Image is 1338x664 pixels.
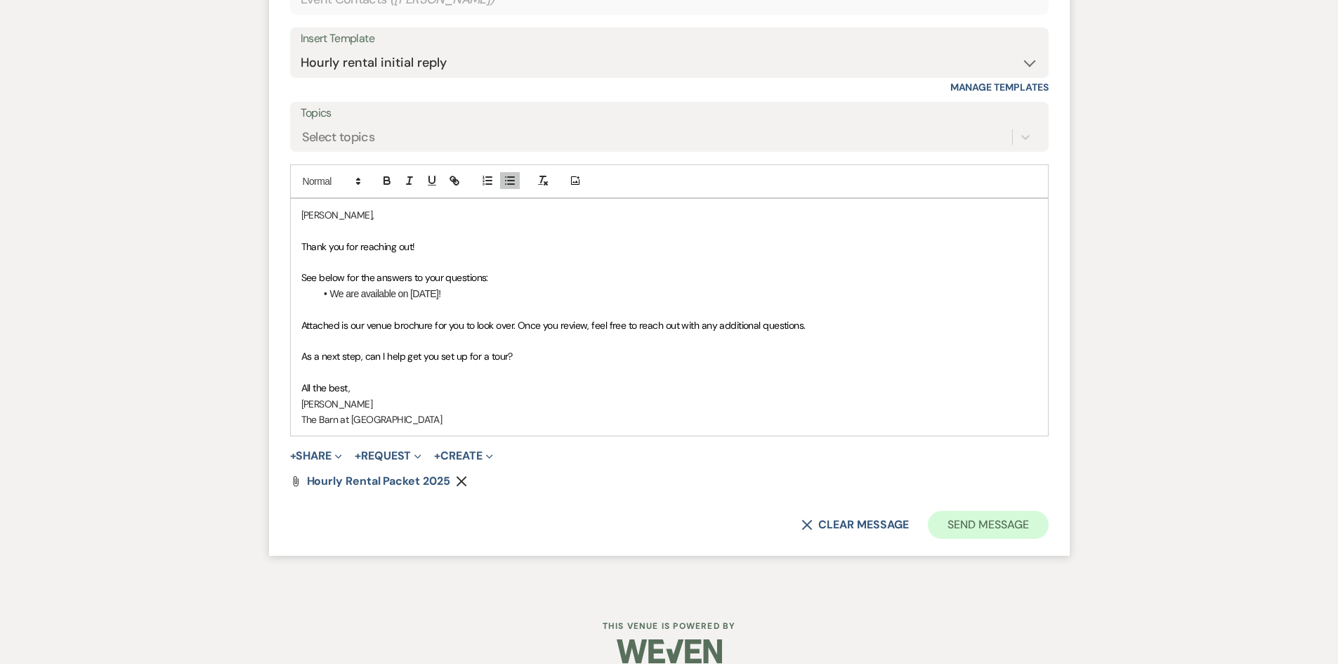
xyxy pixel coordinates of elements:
p: [PERSON_NAME] [301,396,1037,412]
p: [PERSON_NAME], [301,207,1037,223]
button: Request [355,450,421,462]
span: As a next step, can I help get you set up for a tour? [301,350,513,363]
div: Insert Template [301,29,1038,49]
a: Manage Templates [950,81,1049,93]
span: + [355,450,361,462]
button: Clear message [801,519,908,530]
span: Hourly Rental Packet 2025 [307,474,450,488]
span: + [434,450,440,462]
div: Select topics [302,127,375,146]
span: + [290,450,296,462]
a: Hourly Rental Packet 2025 [307,476,450,487]
span: See below for the answers to your questions: [301,271,488,284]
button: Share [290,450,343,462]
span: Attached is our venue brochure for you to look over. Once you review, feel free to reach out with... [301,319,806,332]
li: We are available on [DATE]! [315,286,1037,301]
span: All the best, [301,382,350,394]
label: Topics [301,103,1038,124]
span: Thank you for reaching out! [301,240,415,253]
button: Send Message [928,511,1048,539]
button: Create [434,450,492,462]
p: The Barn at [GEOGRAPHIC_DATA] [301,412,1037,427]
